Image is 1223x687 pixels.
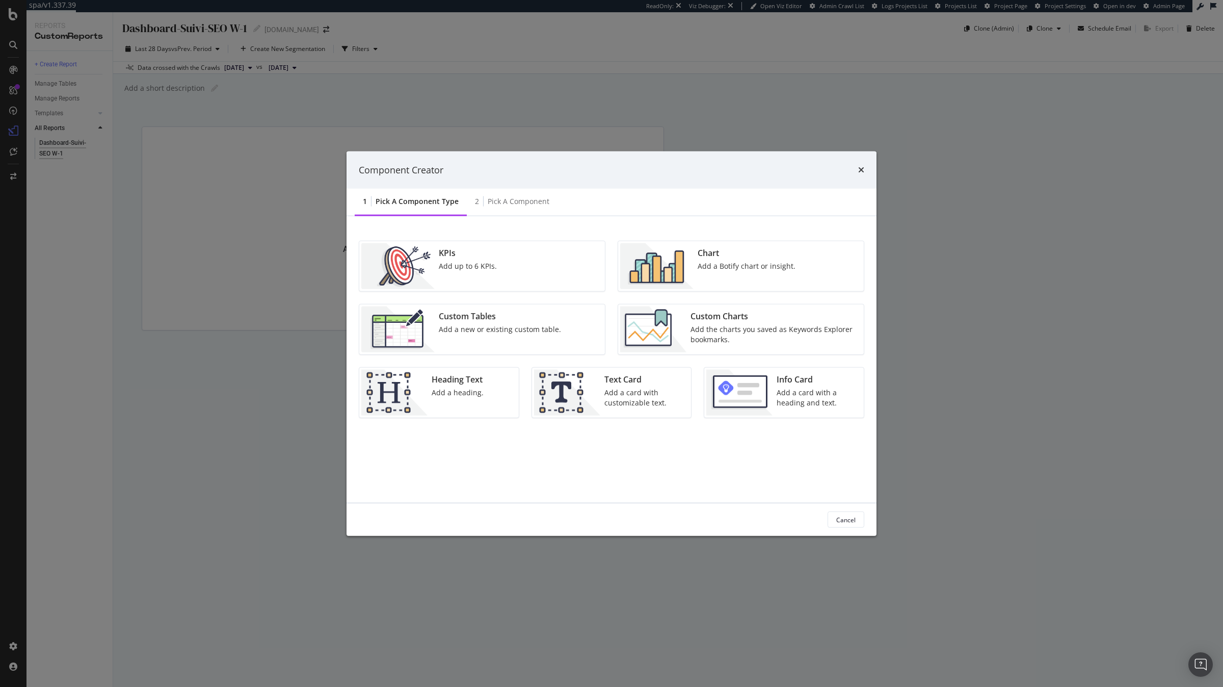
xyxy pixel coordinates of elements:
div: 1 [363,196,367,207]
div: Pick a Component [488,196,549,207]
img: CtJ9-kHf.png [361,370,428,416]
div: Heading Text [432,374,484,386]
div: KPIs [439,247,497,259]
div: 2 [475,196,479,207]
div: times [858,163,864,176]
div: Add a new or existing custom table. [439,324,561,335]
div: Custom Charts [690,311,858,322]
button: Cancel [828,512,864,528]
div: Info Card [777,374,858,386]
div: Add up to 6 KPIs. [439,261,497,271]
img: CzM_nd8v.png [361,307,435,352]
div: Add the charts you saved as Keywords Explorer bookmarks. [690,324,858,345]
div: Add a card with customizable text. [604,388,685,408]
div: Add a heading. [432,388,484,398]
div: Open Intercom Messenger [1188,652,1213,677]
div: Component Creator [359,163,443,176]
img: BHjNRGjj.png [620,243,694,289]
img: __UUOcd1.png [361,243,435,289]
div: modal [347,151,876,536]
div: Add a Botify chart or insight. [698,261,795,271]
div: Chart [698,247,795,259]
div: Cancel [836,515,856,524]
img: 9fcGIRyhgxRLRpur6FCk681sBQ4rDmX99LnU5EkywwAAAAAElFTkSuQmCC [706,370,773,416]
div: Pick a Component type [376,196,459,207]
img: Chdk0Fza.png [620,307,686,352]
div: Custom Tables [439,311,561,322]
img: CIPqJSrR.png [534,370,600,416]
div: Text Card [604,374,685,386]
div: Add a card with a heading and text. [777,388,858,408]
